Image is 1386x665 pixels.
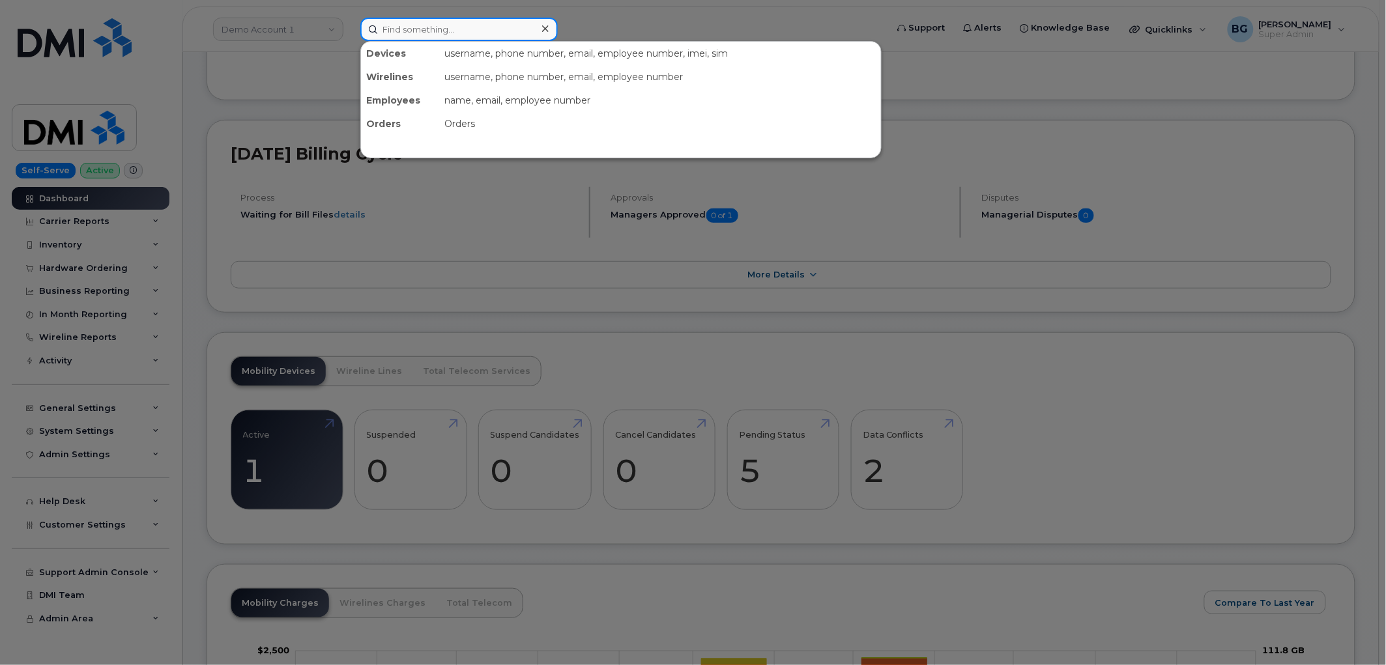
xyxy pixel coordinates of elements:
[439,112,881,135] div: Orders
[360,18,558,41] input: Find something...
[439,65,881,89] div: username, phone number, email, employee number
[361,65,439,89] div: Wirelines
[361,112,439,135] div: Orders
[439,42,881,65] div: username, phone number, email, employee number, imei, sim
[361,42,439,65] div: Devices
[439,89,881,112] div: name, email, employee number
[361,89,439,112] div: Employees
